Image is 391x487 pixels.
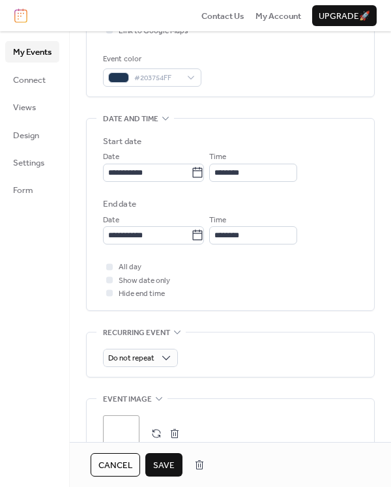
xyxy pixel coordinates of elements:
[5,96,59,117] a: Views
[103,415,139,452] div: ;
[13,46,51,59] span: My Events
[5,125,59,145] a: Design
[312,5,377,26] button: Upgrade🚀
[209,214,226,227] span: Time
[255,10,301,23] span: My Account
[103,151,119,164] span: Date
[5,69,59,90] a: Connect
[13,129,39,142] span: Design
[5,41,59,62] a: My Events
[119,274,170,288] span: Show date only
[119,288,165,301] span: Hide end time
[103,214,119,227] span: Date
[119,261,141,274] span: All day
[91,453,140,477] button: Cancel
[13,156,44,170] span: Settings
[134,72,181,85] span: #203754FF
[103,326,170,339] span: Recurring event
[108,351,154,366] span: Do not repeat
[14,8,27,23] img: logo
[103,53,199,66] div: Event color
[145,453,182,477] button: Save
[13,101,36,114] span: Views
[209,151,226,164] span: Time
[255,9,301,22] a: My Account
[103,198,136,211] div: End date
[13,184,33,197] span: Form
[153,459,175,472] span: Save
[319,10,370,23] span: Upgrade 🚀
[13,74,46,87] span: Connect
[103,113,158,126] span: Date and time
[103,393,152,406] span: Event image
[103,135,141,148] div: Start date
[201,9,244,22] a: Contact Us
[119,25,188,38] span: Link to Google Maps
[5,179,59,200] a: Form
[98,459,132,472] span: Cancel
[5,152,59,173] a: Settings
[201,10,244,23] span: Contact Us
